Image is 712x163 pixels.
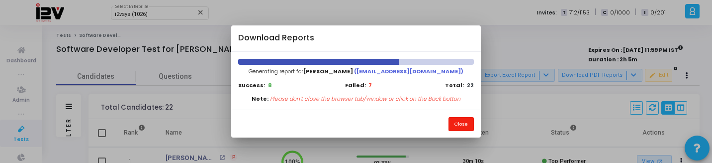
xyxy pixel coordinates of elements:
b: Total: [445,81,464,89]
b: Note: [252,95,268,103]
b: Failed: [345,81,366,90]
span: Generating report for [249,67,464,75]
span: ([EMAIL_ADDRESS][DOMAIN_NAME]) [354,67,463,75]
button: Close [448,117,474,131]
b: 22 [467,81,474,89]
b: 8 [268,81,272,89]
span: [PERSON_NAME] [303,67,353,75]
h4: Download Reports [238,32,314,44]
p: Please don’t close the browser tab/window or click on the Back button [270,95,460,103]
b: 7 [368,81,372,90]
b: Success: [238,81,265,89]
